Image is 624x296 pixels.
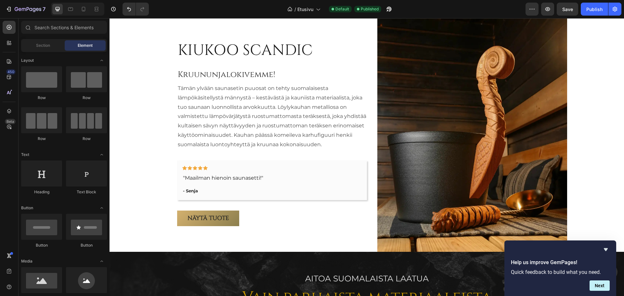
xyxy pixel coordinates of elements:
[97,149,107,160] span: Toggle open
[97,55,107,66] span: Toggle open
[21,95,62,101] div: Row
[21,58,34,63] span: Layout
[62,270,452,289] h2: Vain parhaista materiaaleista
[43,5,45,13] p: 7
[21,258,32,264] span: Media
[66,242,107,248] div: Button
[6,69,16,74] div: 450
[511,259,610,266] h2: Help us improve GemPages!
[21,189,62,195] div: Heading
[361,6,379,12] span: Published
[21,205,33,211] span: Button
[586,6,603,13] div: Publish
[36,43,50,48] span: Section
[590,280,610,291] button: Next question
[110,18,624,296] iframe: Design area
[562,6,573,12] span: Save
[5,119,16,124] div: Beta
[511,269,610,275] p: Quick feedback to build what you need.
[78,43,93,48] span: Element
[602,246,610,253] button: Hide survey
[66,95,107,101] div: Row
[511,246,610,291] div: Help us improve GemPages!
[97,203,107,213] span: Toggle open
[3,3,48,16] button: 7
[123,3,149,16] div: Undo/Redo
[97,256,107,266] span: Toggle open
[581,3,608,16] button: Publish
[335,6,349,12] span: Default
[66,136,107,142] div: Row
[21,152,29,158] span: Text
[294,6,296,13] span: /
[21,136,62,142] div: Row
[66,189,107,195] div: Text Block
[63,255,452,266] p: AITOA Suomalaista laatua
[21,21,107,34] input: Search Sections & Elements
[21,242,62,248] div: Button
[297,6,313,13] span: Etusivu
[557,3,578,16] button: Save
